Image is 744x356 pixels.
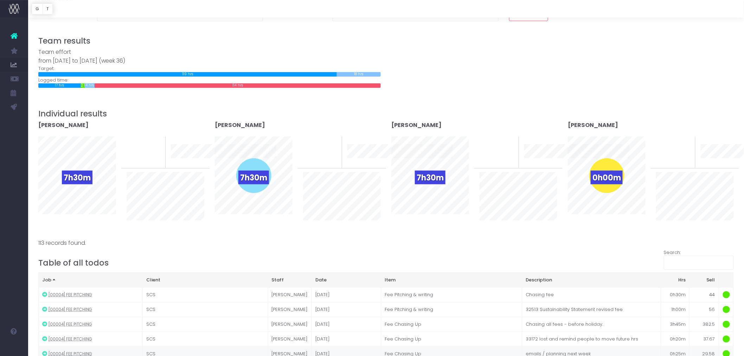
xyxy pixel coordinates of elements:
span: 7h30m [415,171,445,184]
abbr: [00004] Fee Pitching [49,292,92,298]
td: 44 [690,287,719,302]
button: G [32,4,43,14]
div: 119 hrs [38,72,337,77]
td: SCS [142,302,268,317]
img: images/default_profile_image.png [9,342,19,352]
input: Search: [664,256,734,270]
td: 56 [690,302,719,317]
td: 3h45m [661,317,690,332]
div: Target: Logged time: [33,48,386,88]
span: To last week [480,148,508,155]
td: SCS [142,287,268,302]
td: [DATE] [312,317,381,332]
th: Client [142,273,268,287]
td: [DATE] [312,302,381,317]
div: Vertical button group [32,4,53,14]
strong: [PERSON_NAME] [215,121,265,129]
div: Team effort from [DATE] to [DATE] (week 36) [38,48,381,65]
th: Staff [268,273,312,287]
td: [DATE] [312,287,381,302]
span: 10 week trend [701,160,732,167]
label: Search: [664,249,734,270]
h3: Table of all todos [38,258,734,268]
abbr: [00004] Fee Pitching [49,307,92,312]
td: 32513 Sustainability Statement revised fee [522,302,661,317]
div: Hrs [665,276,686,284]
td: 0h30m [661,287,690,302]
strong: [PERSON_NAME] [391,121,442,129]
td: Fee Pitching & writing [381,302,522,317]
div: Description [526,276,657,284]
span: To last week [127,148,155,155]
td: [PERSON_NAME] [268,302,312,317]
td: SCS [142,317,268,332]
td: Fee Chasing Up [381,332,522,347]
td: Chasing fee [522,287,661,302]
h3: Team results [38,36,734,46]
span: 0% [325,136,336,148]
span: 10 week trend [524,160,556,167]
abbr: [00004] Fee Pitching [49,322,92,327]
div: 113 records found. [38,239,734,247]
td: Fee Chasing Up [381,317,522,332]
div: 114 hrs [95,83,381,88]
th: Item [381,273,522,287]
td: [PERSON_NAME] [268,317,312,332]
th: Hrs [661,273,690,287]
td: 382.5 [690,317,719,332]
span: To last week [303,148,332,155]
td: 33172 lost and remind people to move future hrs [522,332,661,347]
div: 4 hrs [85,83,95,88]
div: 18 hrs [337,72,381,77]
td: Fee Pitching & writing [381,287,522,302]
span: 7h30m [238,171,269,184]
td: SCS [142,332,268,347]
div: Staff [272,276,308,284]
td: Chasing all fees - before holiday. [522,317,661,332]
td: 1h00m [661,302,690,317]
th: Description [522,273,661,287]
button: T [43,4,53,14]
div: Date [315,276,377,284]
div: Job [42,276,139,284]
td: [PERSON_NAME] [268,332,312,347]
div: Sell [693,276,715,284]
span: 10 week trend [347,160,379,167]
span: 10 week trend [171,160,203,167]
abbr: [00004] Fee Pitching [49,336,92,342]
span: 0h00m [591,171,623,184]
div: Client [146,276,264,284]
span: 0% [502,136,513,148]
div: 2 hrs [81,83,85,88]
td: 0h20m [661,332,690,347]
strong: [PERSON_NAME] [38,121,89,129]
span: To last week [656,148,685,155]
td: [PERSON_NAME] [268,287,312,302]
th: Job [39,273,143,287]
strong: [PERSON_NAME] [568,121,618,129]
div: Item [385,276,518,284]
td: [DATE] [312,332,381,347]
th: Sell [690,273,719,287]
span: 0% [148,136,160,148]
div: 17 hrs [38,83,81,88]
th: Date [312,273,381,287]
h3: Individual results [38,109,734,119]
span: 7h30m [62,171,92,184]
td: 37.67 [690,332,719,347]
span: 0% [678,136,690,148]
